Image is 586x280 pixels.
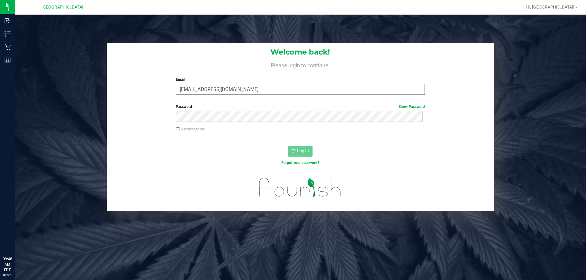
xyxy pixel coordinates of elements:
[42,5,83,10] span: [GEOGRAPHIC_DATA]
[3,256,12,273] p: 09:48 AM EDT
[107,48,494,56] h1: Welcome back!
[176,127,180,132] input: Remember me
[5,31,11,37] inline-svg: Inventory
[5,44,11,50] inline-svg: Retail
[297,148,309,153] span: Log In
[107,61,494,68] h4: Please login to continue.
[176,105,192,109] span: Password
[5,18,11,24] inline-svg: Inbound
[252,172,349,203] img: flourish_logo.svg
[176,126,204,132] label: Remember me
[399,105,425,109] a: Show Password
[3,273,12,277] p: 08/25
[526,5,574,9] span: Hi, [GEOGRAPHIC_DATA]!
[281,161,319,165] a: Forgot your password?
[288,146,313,157] button: Log In
[5,57,11,63] inline-svg: Reports
[176,77,425,82] label: Email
